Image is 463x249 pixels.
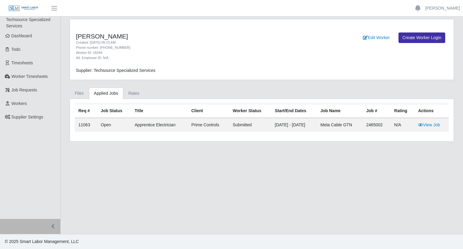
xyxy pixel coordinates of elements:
[76,50,289,55] div: Worker ID: 18284
[425,5,460,11] a: [PERSON_NAME]
[11,101,27,106] span: Workers
[75,118,97,132] td: 11063
[188,104,229,118] th: Client
[76,32,289,40] h4: [PERSON_NAME]
[418,122,440,127] a: View Job
[131,104,188,118] th: Title
[11,115,43,119] span: Supplier Settings
[11,88,37,92] span: Job Requests
[131,118,188,132] td: Apprentice Electrician
[70,88,89,99] a: Files
[6,17,50,28] span: Techsource Specialized Services
[11,47,20,52] span: Todo
[123,88,145,99] a: Rates
[89,88,123,99] a: Applied Jobs
[391,104,415,118] th: Rating
[229,104,271,118] th: Worker Status
[76,68,156,73] span: Supplier: Techsource Specialized Services
[359,32,394,43] a: Edit Worker
[5,239,79,244] span: © 2025 Smart Labor Management, LLC
[97,118,131,132] td: Open
[317,118,363,132] td: Meta Cable GTN
[391,118,415,132] td: N/A
[229,118,271,132] td: submitted
[11,60,33,65] span: Timesheets
[11,33,32,38] span: Dashboard
[317,104,363,118] th: Job Name
[76,55,289,60] div: Alt. Employee ID: N/A
[398,32,445,43] a: Create Worker Login
[97,104,131,118] th: Job Status
[75,104,97,118] th: Req #
[363,118,391,132] td: 2465002
[76,45,289,50] div: Phone number: [PHONE_NUMBER]
[271,118,317,132] td: [DATE] - [DATE]
[8,5,39,12] img: SLM Logo
[11,74,48,79] span: Worker Timesheets
[363,104,391,118] th: Job #
[188,118,229,132] td: Prime Controls
[271,104,317,118] th: Start/End Dates
[414,104,449,118] th: Actions
[76,40,289,45] div: Created: [DATE] 08:23 AM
